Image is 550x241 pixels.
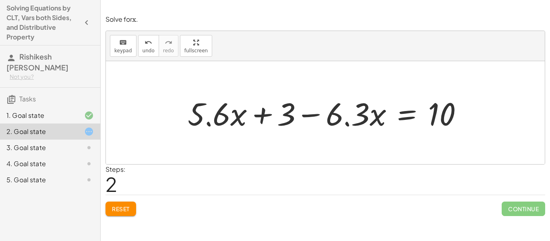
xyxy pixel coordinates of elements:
i: undo [145,38,152,47]
i: redo [165,38,172,47]
span: keypad [114,48,132,54]
h4: Solving Equations by CLT, Vars both Sides, and Distributive Property [6,3,79,42]
div: 2. Goal state [6,127,71,136]
span: Reset [112,205,130,212]
span: x [132,15,136,24]
button: fullscreen [180,35,212,57]
span: Rishikesh [PERSON_NAME] [6,52,68,72]
button: keyboardkeypad [110,35,136,57]
i: Task not started. [84,175,94,185]
p: Solve for . [105,15,545,24]
span: fullscreen [184,48,208,54]
button: undoundo [138,35,159,57]
span: redo [163,48,174,54]
div: 4. Goal state [6,159,71,169]
i: Task finished and correct. [84,111,94,120]
i: Task not started. [84,143,94,152]
div: 3. Goal state [6,143,71,152]
button: redoredo [159,35,178,57]
i: Task started. [84,127,94,136]
div: 5. Goal state [6,175,71,185]
div: Not you? [10,73,94,81]
span: undo [143,48,155,54]
span: 2 [105,172,117,196]
span: Tasks [19,95,36,103]
div: 1. Goal state [6,111,71,120]
label: Steps: [105,165,126,173]
button: Reset [105,202,136,216]
i: Task not started. [84,159,94,169]
i: keyboard [119,38,127,47]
